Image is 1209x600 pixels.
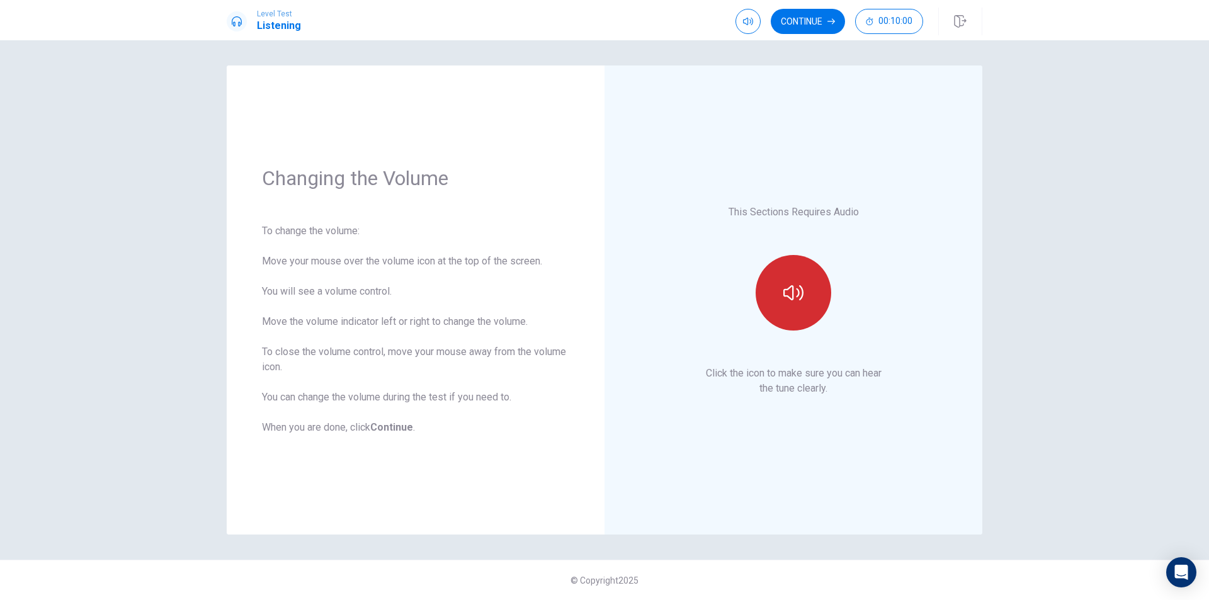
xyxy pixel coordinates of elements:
[262,224,569,435] div: To change the volume: Move your mouse over the volume icon at the top of the screen. You will see...
[1166,557,1196,587] div: Open Intercom Messenger
[570,575,639,586] span: © Copyright 2025
[262,166,569,191] h1: Changing the Volume
[706,366,882,396] p: Click the icon to make sure you can hear the tune clearly.
[257,9,301,18] span: Level Test
[855,9,923,34] button: 00:10:00
[257,18,301,33] h1: Listening
[729,205,859,220] p: This Sections Requires Audio
[370,421,413,433] b: Continue
[771,9,845,34] button: Continue
[878,16,912,26] span: 00:10:00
